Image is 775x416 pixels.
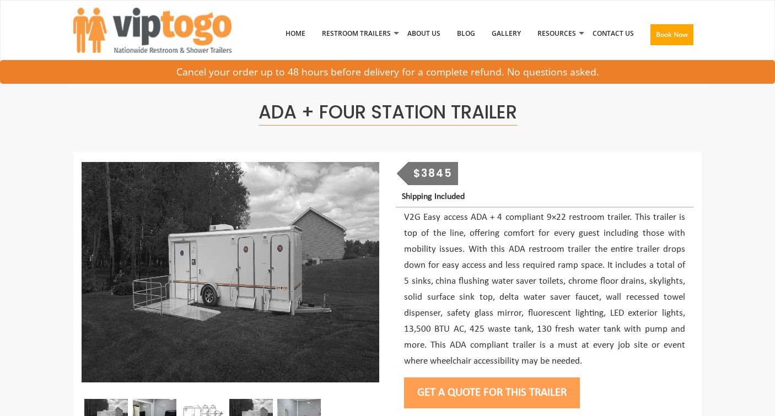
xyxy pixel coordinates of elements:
[259,99,517,126] span: ADA + Four Station Trailer
[731,372,775,416] button: Live Chat
[277,5,314,62] a: Home
[404,387,580,398] a: Get a Quote for this Trailer
[73,8,232,53] img: VIPTOGO
[650,24,693,45] button: Book Now
[529,5,584,62] a: Resources
[584,5,642,62] a: Contact Us
[449,5,483,62] a: Blog
[404,377,580,408] button: Get a Quote for this Trailer
[642,5,702,69] a: Book Now
[82,162,379,382] img: An outside photo of ADA + 4 Station Trailer
[483,5,529,62] a: Gallery
[404,210,685,369] p: V2G Easy access ADA + 4 compliant 9×22 restroom trailer. This trailer is top of the line, offerin...
[402,190,693,204] p: Shipping Included
[314,5,399,62] a: Restroom Trailers
[408,162,459,185] div: $3845
[399,5,449,62] a: About Us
